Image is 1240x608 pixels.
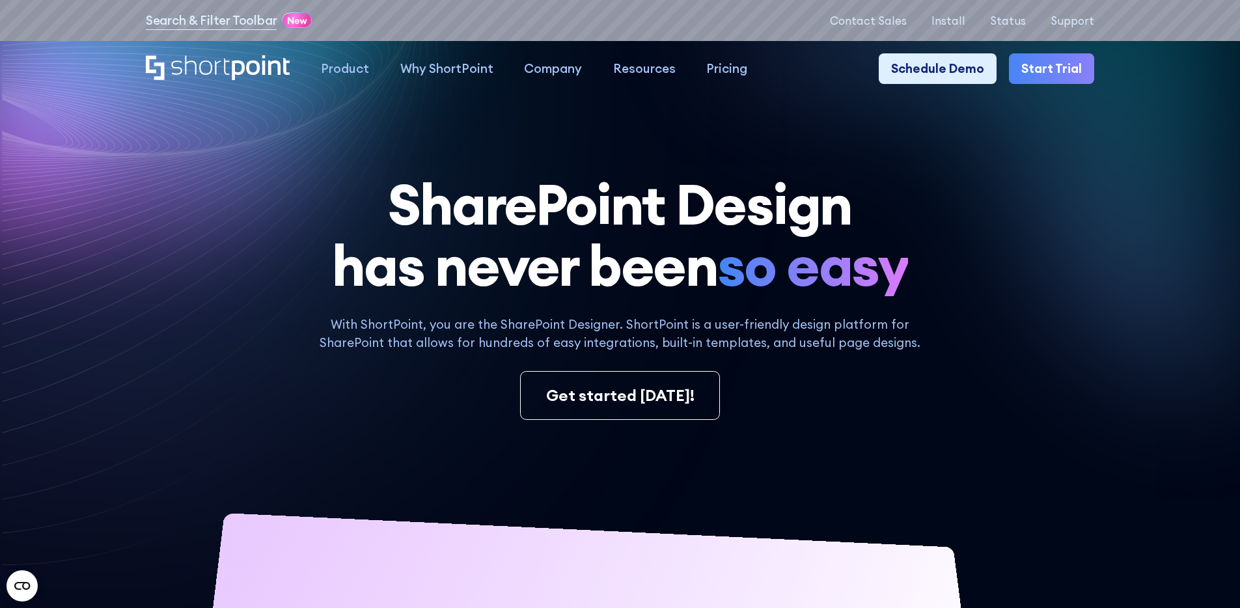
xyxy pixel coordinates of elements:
[146,11,277,30] a: Search & Filter Toolbar
[385,53,509,85] a: Why ShortPoint
[691,53,764,85] a: Pricing
[1051,14,1094,27] a: Support
[306,315,933,352] p: With ShortPoint, you are the SharePoint Designer. ShortPoint is a user-friendly design platform f...
[990,14,1026,27] a: Status
[879,53,997,85] a: Schedule Demo
[400,59,493,78] div: Why ShortPoint
[830,14,907,27] a: Contact Sales
[613,59,676,78] div: Resources
[717,235,908,296] span: so easy
[321,59,369,78] div: Product
[146,174,1094,297] h1: SharePoint Design has never been
[546,384,695,408] div: Get started [DATE]!
[1006,457,1240,608] iframe: Chat Widget
[1009,53,1094,85] a: Start Trial
[598,53,691,85] a: Resources
[146,55,290,82] a: Home
[7,570,38,601] button: Open CMP widget
[524,59,582,78] div: Company
[931,14,965,27] a: Install
[706,59,747,78] div: Pricing
[508,53,598,85] a: Company
[520,371,719,421] a: Get started [DATE]!
[305,53,385,85] a: Product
